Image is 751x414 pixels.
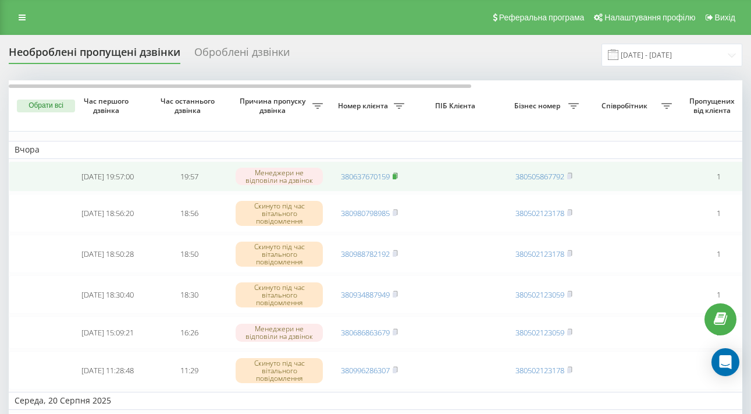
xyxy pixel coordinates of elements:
span: Причина пропуску дзвінка [236,97,312,115]
a: 380502123178 [515,365,564,376]
a: 380637670159 [341,171,390,182]
span: Налаштування профілю [604,13,695,22]
span: Вихід [715,13,735,22]
span: Номер клієнта [334,101,394,111]
td: 18:50 [148,235,230,273]
span: Бізнес номер [509,101,568,111]
a: 380502123059 [515,289,564,300]
td: [DATE] 15:09:21 [67,316,148,349]
a: 380996286307 [341,365,390,376]
td: 16:26 [148,316,230,349]
span: Пропущених від клієнта [684,97,743,115]
a: 380988782192 [341,249,390,259]
td: 11:29 [148,351,230,390]
a: 380980798985 [341,208,390,218]
td: [DATE] 18:30:40 [67,275,148,314]
div: Оброблені дзвінки [194,46,290,64]
td: [DATE] 19:57:00 [67,161,148,192]
span: ПІБ Клієнта [420,101,493,111]
td: [DATE] 11:28:48 [67,351,148,390]
span: Реферальна програма [499,13,585,22]
div: Скинуто під час вітального повідомлення [236,201,323,227]
td: 18:56 [148,194,230,232]
div: Менеджери не відповіли на дзвінок [236,168,323,185]
a: 380505867792 [515,171,564,182]
div: Скинуто під час вітального повідомлення [236,242,323,267]
a: 380502123178 [515,208,564,218]
span: Співробітник [590,101,661,111]
div: Менеджери не відповіли на дзвінок [236,324,323,341]
a: 380502123059 [515,327,564,338]
span: Час останнього дзвінка [158,97,220,115]
a: 380686863679 [341,327,390,338]
a: 380502123178 [515,249,564,259]
a: 380934887949 [341,289,390,300]
td: 18:30 [148,275,230,314]
td: [DATE] 18:50:28 [67,235,148,273]
span: Час першого дзвінка [76,97,139,115]
td: [DATE] 18:56:20 [67,194,148,232]
div: Open Intercom Messenger [711,348,739,376]
div: Скинуто під час вітального повідомлення [236,282,323,308]
div: Необроблені пропущені дзвінки [9,46,180,64]
button: Обрати всі [17,100,75,112]
td: 19:57 [148,161,230,192]
div: Скинуто під час вітального повідомлення [236,358,323,384]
